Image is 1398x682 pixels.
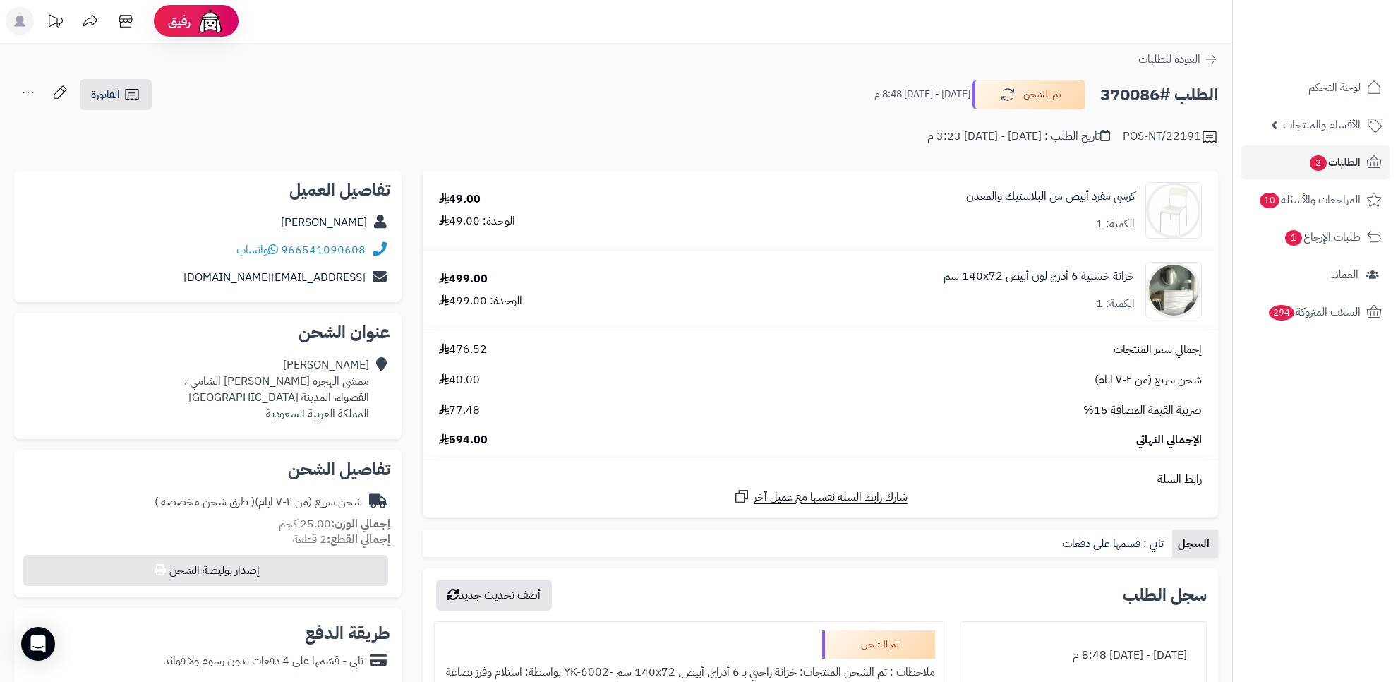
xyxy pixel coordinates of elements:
div: 499.00 [439,271,488,287]
a: 966541090608 [281,241,366,258]
small: [DATE] - [DATE] 8:48 م [874,88,970,102]
a: خزانة خشبية 6 أدرج لون أبيض 140x72 سم [944,268,1135,285]
span: 77.48 [439,402,480,419]
a: واتساب [236,241,278,258]
div: [DATE] - [DATE] 8:48 م [969,642,1198,669]
a: لوحة التحكم [1241,71,1390,104]
h2: الطلب #370086 [1100,80,1218,109]
a: [EMAIL_ADDRESS][DOMAIN_NAME] [183,269,366,286]
h2: عنوان الشحن [25,324,390,341]
a: [PERSON_NAME] [281,214,367,231]
span: السلات المتروكة [1267,302,1361,322]
small: 25.00 كجم [279,515,390,532]
h2: تفاصيل العميل [25,181,390,198]
span: 2 [1310,155,1327,171]
span: 476.52 [439,342,487,358]
span: العملاء [1331,265,1358,285]
a: تحديثات المنصة [37,7,73,39]
span: لوحة التحكم [1308,78,1361,97]
button: إصدار بوليصة الشحن [23,555,388,586]
span: الإجمالي النهائي [1136,432,1202,448]
span: 10 [1260,193,1279,208]
span: 294 [1269,305,1294,321]
div: تم الشحن [822,630,935,659]
div: Open Intercom Messenger [21,627,55,661]
span: الفاتورة [91,86,120,103]
div: الوحدة: 499.00 [439,293,522,309]
span: رفيق [168,13,191,30]
a: السلات المتروكة294 [1241,295,1390,329]
div: POS-NT/22191 [1123,128,1218,145]
span: العودة للطلبات [1138,51,1200,68]
strong: إجمالي الوزن: [331,515,390,532]
img: ai-face.png [196,7,224,35]
div: الوحدة: 49.00 [439,213,515,229]
a: كرسي مفرد أبيض من البلاستيك والمعدن [966,189,1135,205]
span: ( طرق شحن مخصصة ) [155,493,255,510]
a: الطلبات2 [1241,145,1390,179]
small: 2 قطعة [293,531,390,548]
div: 49.00 [439,191,481,208]
a: السجل [1172,530,1218,558]
span: 594.00 [439,432,488,448]
a: تابي : قسمها على دفعات [1057,530,1172,558]
div: [PERSON_NAME] ممشى الهجره [PERSON_NAME] الشامي ، القصواء، المدينة [GEOGRAPHIC_DATA] المملكة العرب... [184,357,369,421]
div: الكمية: 1 [1096,296,1135,312]
span: الطلبات [1308,152,1361,172]
button: أضف تحديث جديد [436,580,552,611]
span: شحن سريع (من ٢-٧ ايام) [1095,372,1202,388]
button: تم الشحن [972,80,1085,109]
strong: إجمالي القطع: [327,531,390,548]
a: العملاء [1241,258,1390,292]
span: ضريبة القيمة المضافة 15% [1083,402,1202,419]
span: طلبات الإرجاع [1284,227,1361,247]
div: تاريخ الطلب : [DATE] - [DATE] 3:23 م [927,128,1110,145]
a: العودة للطلبات [1138,51,1218,68]
span: المراجعات والأسئلة [1258,190,1361,210]
h3: سجل الطلب [1123,587,1207,604]
span: الأقسام والمنتجات [1283,115,1361,135]
span: شارك رابط السلة نفسها مع عميل آخر [754,489,908,505]
div: الكمية: 1 [1096,216,1135,232]
a: طلبات الإرجاع1 [1241,220,1390,254]
h2: طريقة الدفع [305,625,390,642]
h2: تفاصيل الشحن [25,461,390,478]
a: المراجعات والأسئلة10 [1241,183,1390,217]
a: شارك رابط السلة نفسها مع عميل آخر [733,488,908,505]
span: 1 [1285,230,1302,246]
span: 40.00 [439,372,480,388]
div: تابي - قسّمها على 4 دفعات بدون رسوم ولا فوائد [164,653,363,669]
div: رابط السلة [428,472,1212,488]
div: شحن سريع (من ٢-٧ ايام) [155,494,362,510]
img: 4931f5c2fcac52209b0c9006e2cf307c1650133830-Untitled-1-Recovered-Recovered-90x90.jpg [1146,182,1201,239]
span: إجمالي سعر المنتجات [1114,342,1202,358]
img: 1746709299-1702541934053-68567865785768-1000x1000-90x90.jpg [1146,262,1201,318]
a: الفاتورة [80,79,152,110]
